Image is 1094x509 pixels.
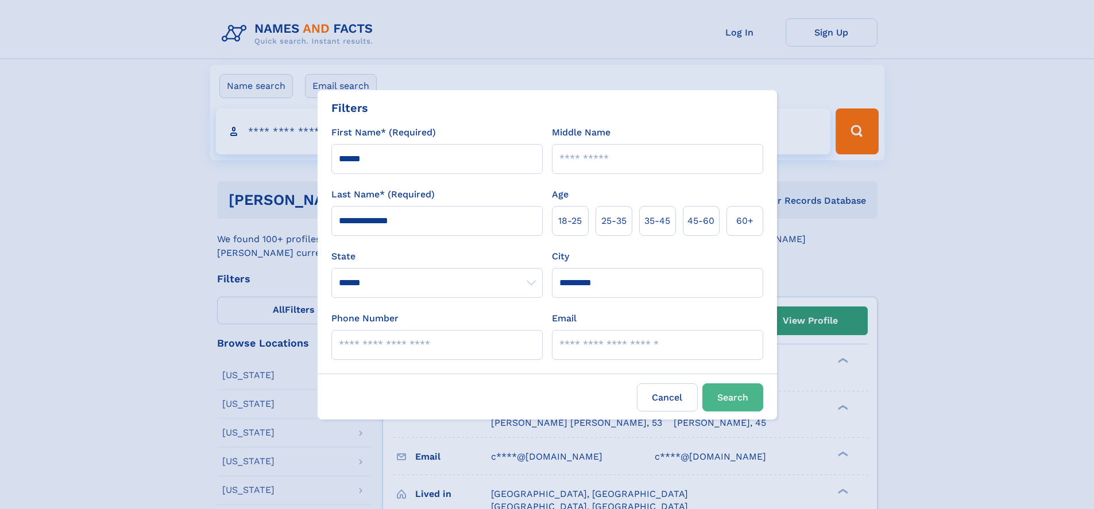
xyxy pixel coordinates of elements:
label: City [552,250,569,263]
span: 25‑35 [601,214,627,228]
label: First Name* (Required) [331,126,436,139]
label: State [331,250,543,263]
label: Phone Number [331,312,399,325]
label: Middle Name [552,126,610,139]
span: 18‑25 [558,214,582,228]
div: Filters [331,99,368,116]
span: 60+ [736,214,753,228]
label: Email [552,312,577,325]
label: Age [552,188,569,201]
label: Last Name* (Required) [331,188,435,201]
span: 35‑45 [644,214,670,228]
button: Search [702,383,763,411]
span: 45‑60 [687,214,714,228]
label: Cancel [637,383,698,411]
